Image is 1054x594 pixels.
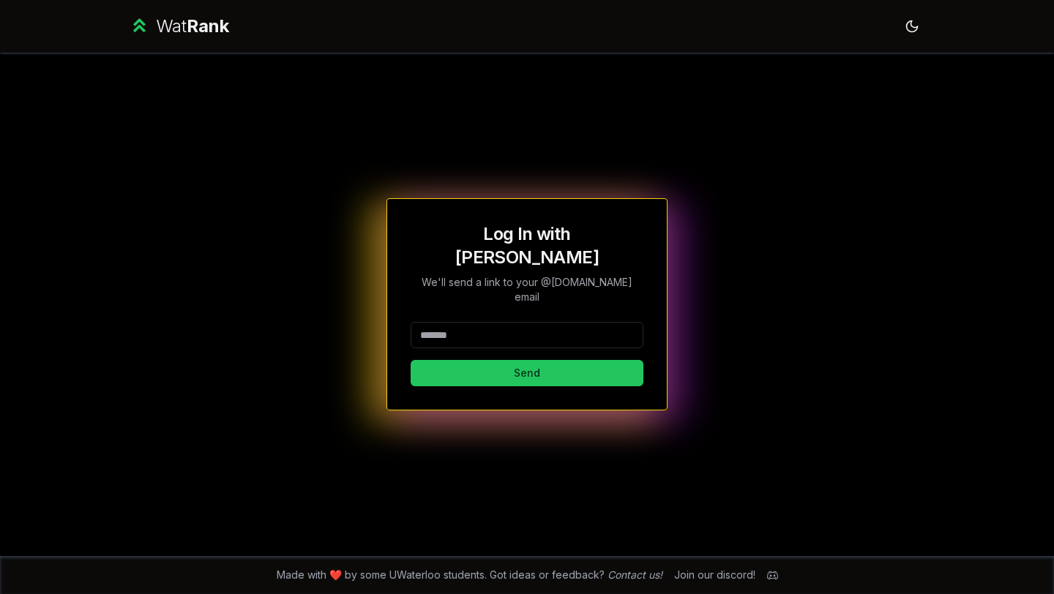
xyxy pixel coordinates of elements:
[156,15,229,38] div: Wat
[411,275,643,304] p: We'll send a link to your @[DOMAIN_NAME] email
[187,15,229,37] span: Rank
[129,15,229,38] a: WatRank
[411,360,643,386] button: Send
[674,568,755,582] div: Join our discord!
[411,222,643,269] h1: Log In with [PERSON_NAME]
[608,568,662,581] a: Contact us!
[277,568,662,582] span: Made with ❤️ by some UWaterloo students. Got ideas or feedback?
